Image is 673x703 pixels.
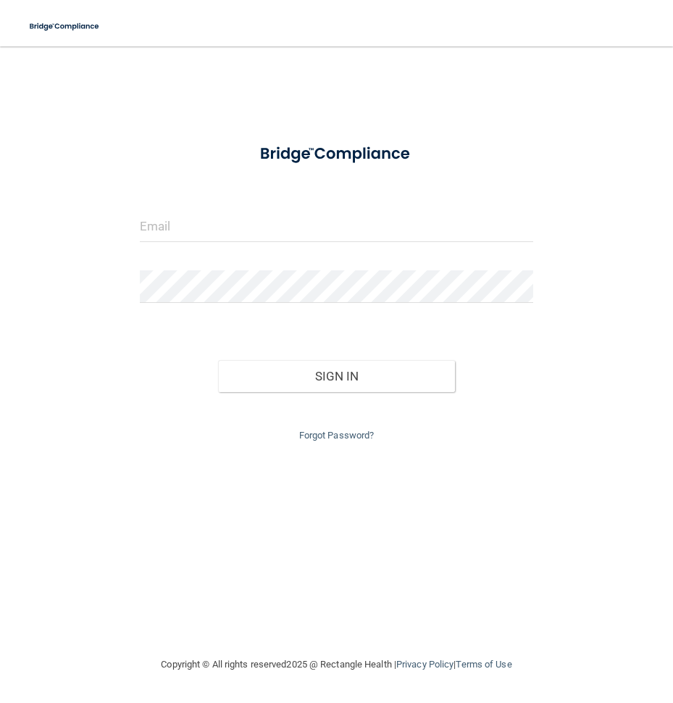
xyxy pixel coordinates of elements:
[299,430,375,441] a: Forgot Password?
[72,641,601,688] div: Copyright © All rights reserved 2025 @ Rectangle Health | |
[22,12,108,41] img: bridge_compliance_login_screen.278c3ca4.svg
[140,209,533,242] input: Email
[243,133,430,175] img: bridge_compliance_login_screen.278c3ca4.svg
[456,659,511,670] a: Terms of Use
[218,360,454,392] button: Sign In
[396,659,453,670] a: Privacy Policy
